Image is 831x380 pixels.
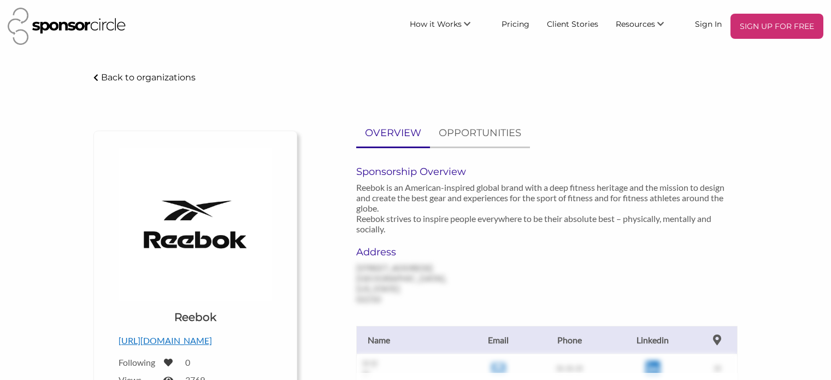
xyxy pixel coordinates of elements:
[607,14,686,39] li: Resources
[8,8,126,45] img: Sponsor Circle Logo
[119,357,157,367] label: Following
[465,326,531,354] th: Email
[174,309,216,325] h1: Reebok
[493,14,538,33] a: Pricing
[538,14,607,33] a: Client Stories
[735,18,819,34] p: SIGN UP FOR FREE
[101,72,196,83] p: Back to organizations
[356,182,738,234] p: Reebok is an American-inspired global brand with a deep fitness heritage and the mission to desig...
[531,326,608,354] th: Phone
[356,326,465,354] th: Name
[119,334,272,348] p: [URL][DOMAIN_NAME]
[401,14,493,39] li: How it Works
[410,19,462,29] span: How it Works
[686,14,730,33] a: Sign In
[356,166,738,178] h6: Sponsorship Overview
[185,357,190,367] label: 0
[119,148,272,301] img: Reebok Logo
[616,19,655,29] span: Resources
[439,125,521,141] p: OPPORTUNITIES
[356,246,473,258] h6: Address
[608,326,698,354] th: Linkedin
[365,125,421,141] p: OVERVIEW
